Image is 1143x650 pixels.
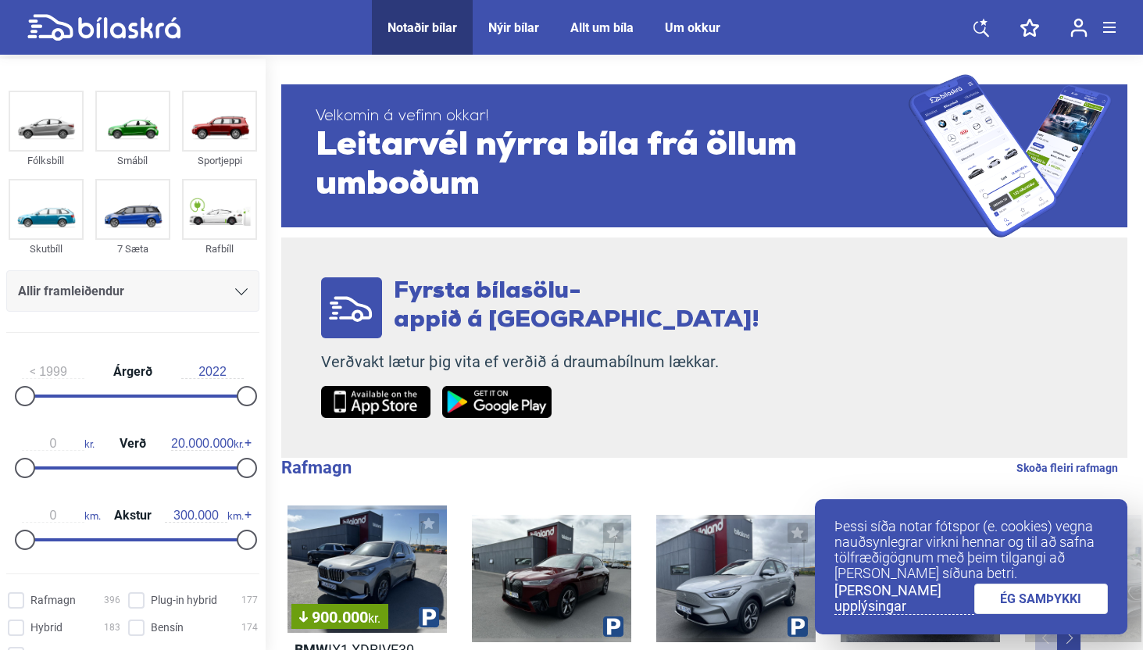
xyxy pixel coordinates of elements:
[110,509,155,522] span: Akstur
[30,620,63,636] span: Hybrid
[570,20,634,35] a: Allt um bíla
[182,152,257,170] div: Sportjeppi
[665,20,720,35] a: Um okkur
[151,620,184,636] span: Bensín
[241,620,258,636] span: 174
[1070,18,1088,37] img: user-login.svg
[182,240,257,258] div: Rafbíll
[22,509,101,523] span: km.
[834,583,974,615] a: [PERSON_NAME] upplýsingar
[974,584,1109,614] a: ÉG SAMÞYKKI
[281,458,352,477] b: Rafmagn
[394,280,759,333] span: Fyrsta bílasölu- appið á [GEOGRAPHIC_DATA]!
[488,20,539,35] a: Nýir bílar
[151,592,217,609] span: Plug-in hybrid
[165,509,244,523] span: km.
[18,280,124,302] span: Allir framleiðendur
[834,519,1108,581] p: Þessi síða notar fótspor (e. cookies) vegna nauðsynlegrar virkni hennar og til að safna tölfræðig...
[104,592,120,609] span: 396
[316,107,909,127] span: Velkomin á vefinn okkar!
[241,592,258,609] span: 177
[368,611,380,626] span: kr.
[116,437,150,450] span: Verð
[104,620,120,636] span: 183
[1016,458,1118,478] a: Skoða fleiri rafmagn
[321,352,759,372] p: Verðvakt lætur þig vita ef verðið á draumabílnum lækkar.
[109,366,156,378] span: Árgerð
[9,240,84,258] div: Skutbíll
[281,74,1127,237] a: Velkomin á vefinn okkar!Leitarvél nýrra bíla frá öllum umboðum
[95,152,170,170] div: Smábíl
[30,592,76,609] span: Rafmagn
[95,240,170,258] div: 7 Sæta
[299,609,380,625] span: 900.000
[388,20,457,35] a: Notaðir bílar
[316,127,909,205] span: Leitarvél nýrra bíla frá öllum umboðum
[171,437,244,451] span: kr.
[22,437,95,451] span: kr.
[9,152,84,170] div: Fólksbíll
